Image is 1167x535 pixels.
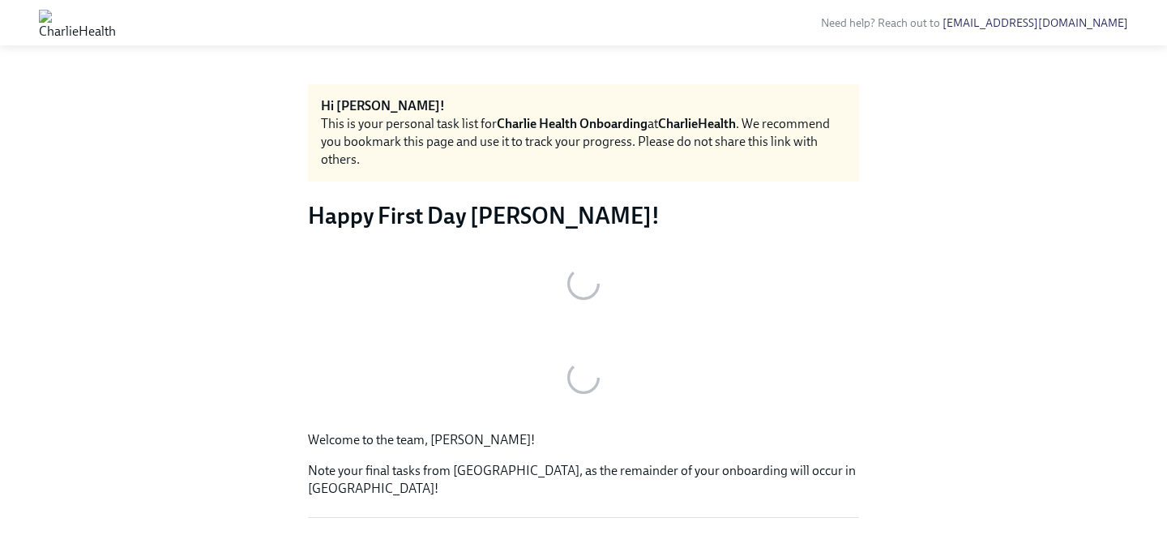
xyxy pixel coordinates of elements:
[39,10,116,36] img: CharlieHealth
[943,16,1128,30] a: [EMAIL_ADDRESS][DOMAIN_NAME]
[308,201,859,230] h3: Happy First Day [PERSON_NAME]!
[308,462,859,498] p: Note your final tasks from [GEOGRAPHIC_DATA], as the remainder of your onboarding will occur in [...
[658,116,736,131] strong: CharlieHealth
[497,116,648,131] strong: Charlie Health Onboarding
[321,115,846,169] div: This is your personal task list for at . We recommend you bookmark this page and use it to track ...
[321,98,445,113] strong: Hi [PERSON_NAME]!
[308,431,859,449] p: Welcome to the team, [PERSON_NAME]!
[821,16,1128,30] span: Need help? Reach out to
[308,337,859,418] button: Zoom image
[308,243,859,324] button: Zoom image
